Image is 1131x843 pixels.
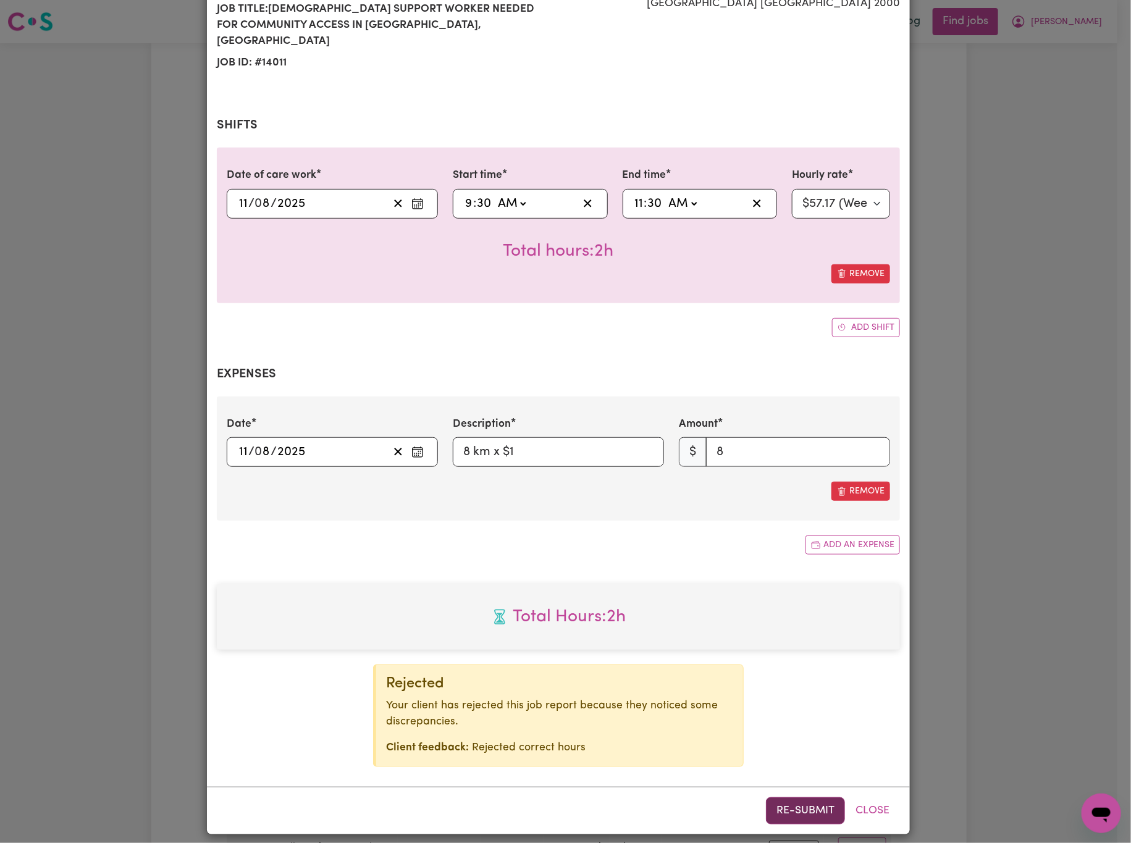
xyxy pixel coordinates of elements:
span: / [271,445,277,459]
strong: Client feedback: [386,742,469,753]
span: Total hours worked: 2 hours [227,604,890,630]
span: : [644,197,647,211]
label: End time [623,167,666,183]
button: Re-submit this job report [766,797,845,824]
input: -- [647,195,663,213]
span: Job ID: # 14011 [217,52,551,73]
h2: Shifts [217,118,900,133]
label: Hourly rate [792,167,848,183]
span: Total hours worked: 2 hours [503,243,614,260]
span: 0 [254,198,262,210]
input: -- [465,195,473,213]
input: -- [255,195,271,213]
iframe: Button to launch messaging window [1082,794,1121,833]
span: 0 [254,446,262,458]
input: 8 km x $1 [453,437,664,467]
span: $ [679,437,707,467]
label: Date of care work [227,167,316,183]
button: Remove this expense [831,482,890,501]
h2: Expenses [217,367,900,382]
span: / [271,197,277,211]
button: Add another expense [805,535,900,555]
input: -- [238,443,248,461]
label: Description [453,416,511,432]
input: -- [255,443,271,461]
input: ---- [277,195,306,213]
button: Enter the date of care work [408,195,427,213]
span: : [473,197,476,211]
button: Close [845,797,900,824]
button: Add another shift [832,318,900,337]
input: -- [634,195,644,213]
span: / [248,197,254,211]
span: Rejected [386,676,444,691]
button: Remove this shift [831,264,890,283]
input: ---- [277,443,306,461]
button: Enter the date of expense [408,443,427,461]
label: Start time [453,167,502,183]
label: Date [227,416,251,432]
button: Clear date [389,443,408,461]
p: Your client has rejected this job report because they noticed some discrepancies. [386,698,733,731]
input: -- [238,195,248,213]
p: Rejected correct hours [386,740,733,756]
input: -- [476,195,492,213]
button: Clear date [389,195,408,213]
span: / [248,445,254,459]
label: Amount [679,416,718,432]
